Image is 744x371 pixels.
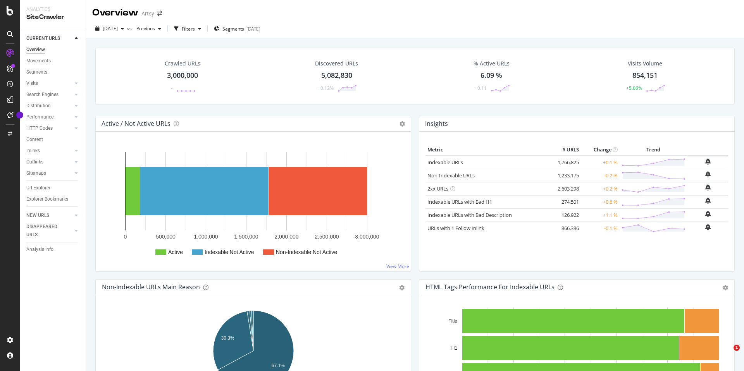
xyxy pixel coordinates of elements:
text: 1,000,000 [194,234,218,240]
div: 854,151 [632,70,658,81]
a: Search Engines [26,91,72,99]
button: Previous [133,22,164,35]
div: Search Engines [26,91,59,99]
svg: A chart. [102,144,405,265]
td: +0.6 % [581,195,620,208]
a: Overview [26,46,80,54]
div: arrow-right-arrow-left [157,11,162,16]
td: 126,922 [550,208,581,222]
div: Non-Indexable URLs Main Reason [102,283,200,291]
text: 0 [124,234,127,240]
span: vs [127,25,133,32]
td: 866,386 [550,222,581,235]
text: H1 [451,345,458,351]
td: +0.2 % [581,182,620,195]
div: bell-plus [705,224,711,230]
div: 6.09 % [480,70,502,81]
text: 30.3% [221,335,234,341]
div: HTML Tags Performance for Indexable URLs [425,283,555,291]
a: Distribution [26,102,72,110]
iframe: Intercom live chat [718,345,736,363]
text: Non-Indexable Not Active [276,249,337,255]
div: Performance [26,113,53,121]
div: +0.11 [475,85,487,91]
a: Outlinks [26,158,72,166]
h4: Active / Not Active URLs [102,119,170,129]
td: 274,501 [550,195,581,208]
div: Inlinks [26,147,40,155]
span: 1 [734,345,740,351]
span: Segments [222,26,244,32]
div: NEW URLS [26,211,49,220]
text: 500,000 [156,234,176,240]
div: bell-plus [705,158,711,165]
div: Visits Volume [628,60,662,67]
a: Segments [26,68,80,76]
div: [DATE] [246,26,260,32]
a: Analysis Info [26,246,80,254]
td: +1.1 % [581,208,620,222]
th: Change [581,144,620,156]
span: Previous [133,25,155,32]
text: Title [449,318,458,324]
text: 1,500,000 [234,234,258,240]
div: Explorer Bookmarks [26,195,68,203]
div: Tooltip anchor [16,112,23,119]
a: Url Explorer [26,184,80,192]
div: Outlinks [26,158,43,166]
div: bell-plus [705,211,711,217]
div: bell-plus [705,198,711,204]
a: Sitemaps [26,169,72,177]
td: 1,766,825 [550,156,581,169]
div: bell-plus [705,171,711,177]
a: DISAPPEARED URLS [26,223,72,239]
i: Options [400,121,405,127]
button: Segments[DATE] [211,22,263,35]
text: 67.1% [272,363,285,368]
div: Crawled URLs [165,60,200,67]
div: +0.12% [318,85,334,91]
a: Content [26,136,80,144]
a: Non-Indexable URLs [427,172,475,179]
a: Indexable URLs [427,159,463,166]
a: CURRENT URLS [26,34,72,43]
div: HTTP Codes [26,124,53,132]
div: gear [723,285,728,290]
th: Metric [425,144,550,156]
th: # URLS [550,144,581,156]
div: Content [26,136,43,144]
div: Discovered URLs [315,60,358,67]
a: URLs with 1 Follow Inlink [427,225,484,232]
a: Inlinks [26,147,72,155]
a: Performance [26,113,72,121]
div: Sitemaps [26,169,46,177]
a: Explorer Bookmarks [26,195,80,203]
a: Indexable URLs with Bad H1 [427,198,492,205]
a: Visits [26,79,72,88]
text: 3,000,000 [355,234,379,240]
td: +0.1 % [581,156,620,169]
a: HTTP Codes [26,124,72,132]
div: DISAPPEARED URLS [26,223,65,239]
a: Indexable URLs with Bad Description [427,211,512,218]
div: - [171,85,172,91]
div: bell-plus [705,184,711,191]
td: -0.1 % [581,222,620,235]
button: Filters [171,22,204,35]
div: 3,000,000 [167,70,198,81]
div: % Active URLs [474,60,510,67]
div: Filters [182,26,195,32]
div: Url Explorer [26,184,50,192]
div: +5.06% [626,85,642,91]
button: [DATE] [92,22,127,35]
div: Artsy [141,10,154,17]
div: Overview [92,6,138,19]
a: Movements [26,57,80,65]
div: Analytics [26,6,79,13]
span: 2025 Sep. 11th [103,25,118,32]
div: CURRENT URLS [26,34,60,43]
a: 2xx URLs [427,185,448,192]
h4: Insights [425,119,448,129]
div: Movements [26,57,51,65]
